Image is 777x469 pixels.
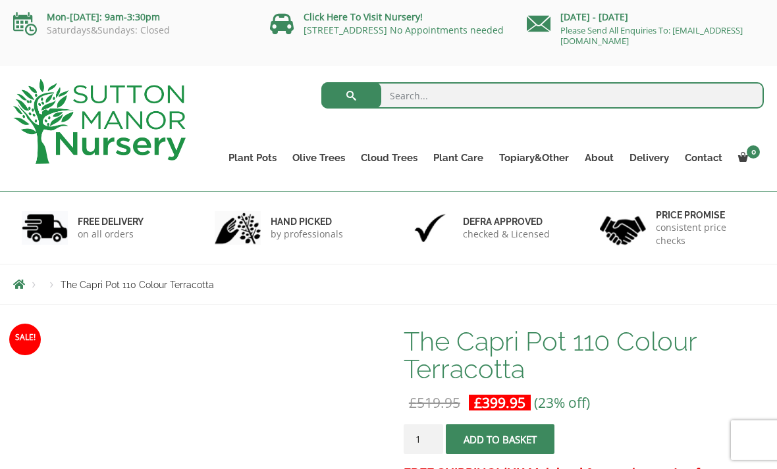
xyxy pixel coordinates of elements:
span: The Capri Pot 110 Colour Terracotta [61,280,214,290]
span: £ [409,393,417,412]
img: logo [13,79,186,164]
a: Delivery [622,149,677,167]
a: Olive Trees [284,149,353,167]
a: Topiary&Other [491,149,577,167]
span: £ [474,393,482,412]
img: 2.jpg [215,211,261,245]
img: 1.jpg [22,211,68,245]
p: Saturdays&Sundays: Closed [13,25,250,36]
a: Click Here To Visit Nursery! [304,11,423,23]
h1: The Capri Pot 110 Colour Terracotta [404,328,764,383]
h6: Price promise [656,209,756,221]
p: Mon-[DATE]: 9am-3:30pm [13,9,250,25]
img: 4.jpg [600,208,646,248]
h6: FREE DELIVERY [78,216,144,228]
bdi: 519.95 [409,393,460,412]
a: 0 [730,149,764,167]
a: Please Send All Enquiries To: [EMAIL_ADDRESS][DOMAIN_NAME] [560,24,743,47]
a: Plant Care [425,149,491,167]
p: by professionals [271,228,343,241]
a: Contact [677,149,730,167]
h6: Defra approved [463,216,550,228]
span: 0 [747,145,760,159]
img: 3.jpg [407,211,453,245]
input: Product quantity [404,424,443,454]
button: Add to basket [446,424,554,454]
p: consistent price checks [656,221,756,247]
a: Plant Pots [221,149,284,167]
p: checked & Licensed [463,228,550,241]
a: Cloud Trees [353,149,425,167]
a: About [577,149,622,167]
span: (23% off) [534,393,590,412]
bdi: 399.95 [474,393,525,412]
nav: Breadcrumbs [13,279,764,289]
h6: hand picked [271,216,343,228]
p: on all orders [78,228,144,241]
p: [DATE] - [DATE] [527,9,764,25]
a: [STREET_ADDRESS] No Appointments needed [304,24,504,36]
input: Search... [321,82,764,109]
span: Sale! [9,324,41,355]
